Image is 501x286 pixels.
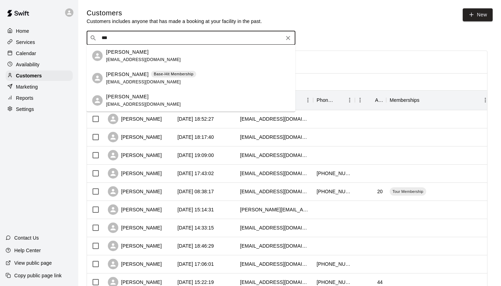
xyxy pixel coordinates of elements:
div: Phone Number [313,90,355,110]
div: Age [375,90,383,110]
div: 44 [377,279,383,286]
div: 2025-10-02 19:09:00 [177,152,214,159]
div: parkerwebb22@yahoo.com [240,188,310,195]
p: Calendar [16,50,36,57]
p: Help Center [14,247,41,254]
p: [PERSON_NAME] [106,48,149,56]
a: Settings [6,104,73,114]
div: [PERSON_NAME] [108,241,162,251]
button: Sort [365,95,375,105]
span: [EMAIL_ADDRESS][DOMAIN_NAME] [106,57,181,62]
span: [EMAIL_ADDRESS][DOMAIN_NAME] [106,80,181,84]
div: +16019388473 [317,170,351,177]
div: 2025-10-09 18:52:27 [177,115,214,122]
div: Phone Number [317,90,335,110]
div: 2025-09-27 15:14:31 [177,206,214,213]
div: 2025-09-25 17:06:01 [177,261,214,268]
p: Marketing [16,83,38,90]
div: Memberships [390,90,420,110]
p: [PERSON_NAME] [106,71,149,78]
p: Base-Hit Membership [154,71,193,77]
a: New [463,8,493,21]
div: justincayt0314@gmail.com [240,242,310,249]
a: Customers [6,70,73,81]
a: Availability [6,59,73,70]
div: dhheard@gmail.com [240,224,310,231]
p: View public page [14,259,52,266]
button: Sort [420,95,429,105]
div: Tour Membership [390,187,426,196]
p: Contact Us [14,234,39,241]
a: Services [6,37,73,47]
div: Email [237,90,313,110]
div: [PERSON_NAME] [108,259,162,269]
div: 2025-09-09 15:22:19 [177,279,214,286]
div: [PERSON_NAME] [108,114,162,124]
div: Search customers by name or email [87,31,295,45]
button: Clear [283,33,293,43]
p: Customers includes anyone that has made a booking at your facility in the past. [87,18,262,25]
div: dtr39301@gmail.com [240,134,310,141]
div: [PERSON_NAME] [108,132,162,142]
div: Memberships [386,90,491,110]
p: Settings [16,106,34,113]
a: Home [6,26,73,36]
div: +16015139378 [317,188,351,195]
div: 2025-10-06 18:17:40 [177,134,214,141]
a: Calendar [6,48,73,59]
p: Home [16,28,29,35]
div: 2025-09-27 14:33:15 [177,224,214,231]
div: drivergrasshopper@gmail.com [240,170,310,177]
div: [PERSON_NAME] [108,150,162,160]
div: Wendy Moffite [92,51,103,61]
div: leviweir@icloud.com [240,115,310,122]
div: [PERSON_NAME] [108,168,162,179]
p: Customers [16,72,42,79]
div: l_robinson2014@aol.com [240,152,310,159]
div: elvis683@gmail.com [240,279,310,286]
span: [EMAIL_ADDRESS][DOMAIN_NAME] [106,102,181,107]
div: +16012912583 [317,261,351,268]
div: Age [355,90,386,110]
div: 2025-10-02 17:43:02 [177,170,214,177]
p: Copy public page link [14,272,62,279]
div: shaun.c.roberts@outlook.com [240,206,310,213]
button: Sort [335,95,344,105]
div: [PERSON_NAME] [108,223,162,233]
div: 20 [377,188,383,195]
h5: Customers [87,8,262,18]
a: Marketing [6,82,73,92]
div: 2025-09-25 18:46:29 [177,242,214,249]
button: Menu [355,95,365,105]
div: [PERSON_NAME] [108,186,162,197]
p: Services [16,39,35,46]
button: Menu [344,95,355,105]
div: Amellia Stewart [92,95,103,106]
a: Reports [6,93,73,103]
div: +16016042619 [317,279,351,286]
div: 2025-09-30 08:38:17 [177,188,214,195]
button: Menu [480,95,491,105]
p: Availability [16,61,40,68]
div: [PERSON_NAME] [108,204,162,215]
p: [PERSON_NAME] [106,93,149,100]
div: deanarnold96@gmail.com [240,261,310,268]
button: Menu [303,95,313,105]
div: Kristi Tew [92,73,103,83]
span: Tour Membership [390,189,426,194]
p: Reports [16,95,33,101]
